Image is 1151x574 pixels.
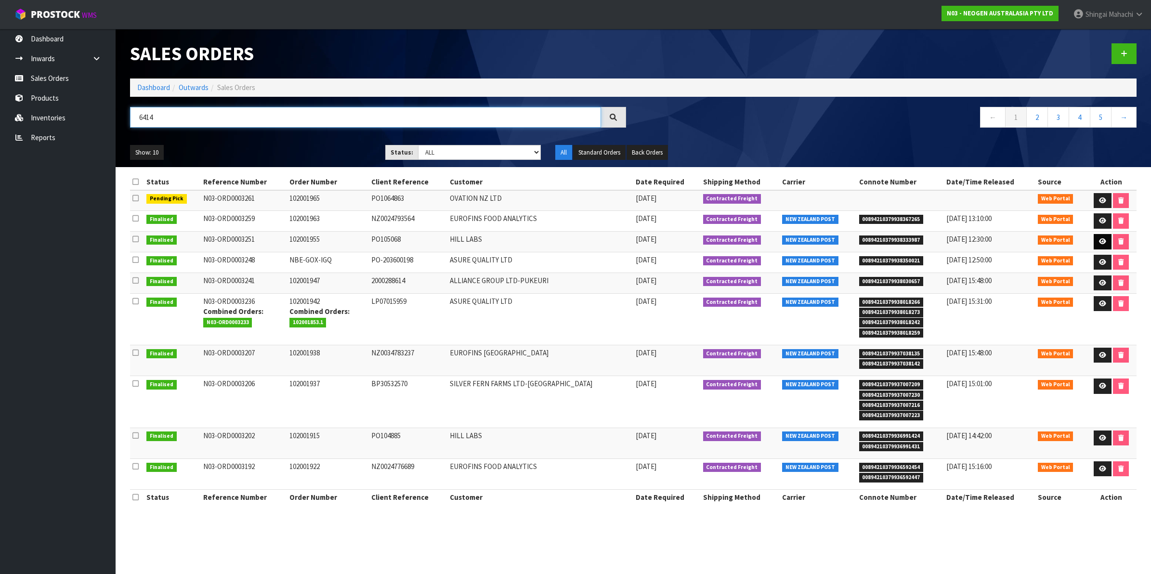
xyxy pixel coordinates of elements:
span: NEW ZEALAND POST [782,215,838,224]
small: WMS [82,11,97,20]
td: NBE-GOX-IGQ [287,252,369,273]
span: 102001853.1 [289,318,327,327]
strong: Combined Orders: [289,307,350,316]
td: SILVER FERN FARMS LTD-[GEOGRAPHIC_DATA] [447,376,633,428]
span: N03-ORD0003233 [203,318,252,327]
span: 00894210379937038142 [859,359,924,369]
td: 102001965 [287,190,369,211]
td: N03-ORD0003251 [201,232,287,252]
span: Finalised [146,349,177,359]
th: Action [1086,490,1137,505]
span: Mahachi [1109,10,1133,19]
td: 102001955 [287,232,369,252]
img: cube-alt.png [14,8,26,20]
span: Finalised [146,298,177,307]
th: Connote Number [857,490,944,505]
span: Finalised [146,256,177,266]
span: Pending Pick [146,194,187,204]
input: Search sales orders [130,107,601,128]
td: N03-ORD0003236 [201,293,287,345]
span: Contracted Freight [703,349,761,359]
span: 00894210379937007216 [859,401,924,410]
th: Client Reference [369,490,447,505]
span: NEW ZEALAND POST [782,431,838,441]
span: 00894210379938350021 [859,256,924,266]
span: 00894210379938018242 [859,318,924,327]
span: [DATE] 15:16:00 [946,462,992,471]
span: Contracted Freight [703,463,761,472]
td: N03-ORD0003206 [201,376,287,428]
a: 3 [1047,107,1069,128]
span: Finalised [146,380,177,390]
span: 00894210379937007209 [859,380,924,390]
td: EUROFINS FOOD ANALYTICS [447,458,633,489]
td: HILL LABS [447,232,633,252]
a: → [1111,107,1137,128]
th: Source [1035,490,1086,505]
th: Reference Number [201,174,287,190]
span: Web Portal [1038,380,1073,390]
span: 00894210379938030657 [859,277,924,287]
th: Status [144,174,201,190]
span: NEW ZEALAND POST [782,349,838,359]
td: PO105068 [369,232,447,252]
td: OVATION NZ LTD [447,190,633,211]
span: 00894210379936991424 [859,431,924,441]
span: Contracted Freight [703,298,761,307]
span: Web Portal [1038,256,1073,266]
th: Date Required [633,490,701,505]
span: Contracted Freight [703,194,761,204]
span: 00894210379936991431 [859,442,924,452]
span: Contracted Freight [703,235,761,245]
span: 00894210379936592447 [859,473,924,483]
span: 00894210379938018273 [859,308,924,317]
td: ALLIANCE GROUP LTD-PUKEURI [447,273,633,293]
span: Contracted Freight [703,431,761,441]
span: 00894210379936592454 [859,463,924,472]
td: 102001922 [287,458,369,489]
span: [DATE] [636,276,656,285]
span: [DATE] 13:10:00 [946,214,992,223]
td: N03-ORD0003192 [201,458,287,489]
span: Web Portal [1038,235,1073,245]
th: Connote Number [857,174,944,190]
td: 102001963 [287,211,369,232]
th: Source [1035,174,1086,190]
td: NZ0034783237 [369,345,447,376]
span: Contracted Freight [703,380,761,390]
span: [DATE] [636,194,656,203]
td: 102001942 [287,293,369,345]
span: [DATE] 14:42:00 [946,431,992,440]
span: [DATE] 15:48:00 [946,348,992,357]
button: Standard Orders [573,145,626,160]
span: NEW ZEALAND POST [782,298,838,307]
span: Web Portal [1038,298,1073,307]
span: Finalised [146,235,177,245]
span: Sales Orders [217,83,255,92]
td: LP07015959 [369,293,447,345]
span: [DATE] 15:31:00 [946,297,992,306]
td: N03-ORD0003248 [201,252,287,273]
td: N03-ORD0003261 [201,190,287,211]
th: Date/Time Released [944,490,1035,505]
td: 102001937 [287,376,369,428]
td: NZ0024776689 [369,458,447,489]
span: ProStock [31,8,80,21]
th: Date Required [633,174,701,190]
td: 102001938 [287,345,369,376]
td: N03-ORD0003202 [201,428,287,458]
td: PO1064863 [369,190,447,211]
a: Dashboard [137,83,170,92]
a: Outwards [179,83,209,92]
span: 00894210379938018259 [859,328,924,338]
a: 5 [1090,107,1112,128]
span: 00894210379938018266 [859,298,924,307]
td: 102001947 [287,273,369,293]
span: 00894210379938367265 [859,215,924,224]
span: NEW ZEALAND POST [782,463,838,472]
th: Status [144,490,201,505]
span: [DATE] [636,255,656,264]
span: Finalised [146,463,177,472]
span: NEW ZEALAND POST [782,256,838,266]
td: HILL LABS [447,428,633,458]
